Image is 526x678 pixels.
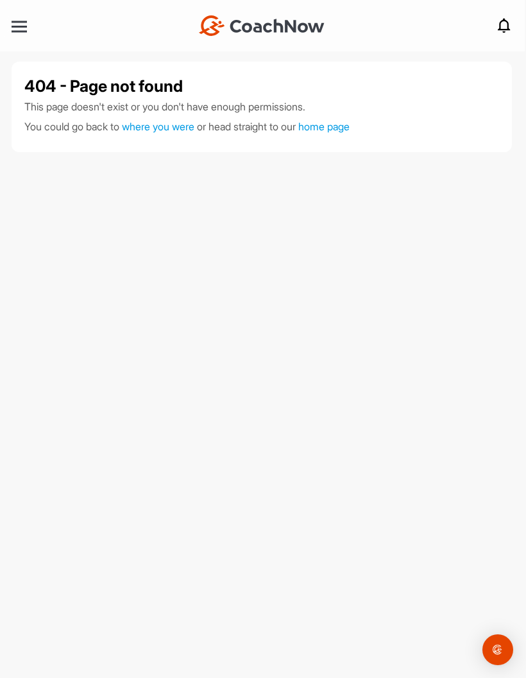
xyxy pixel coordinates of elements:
[199,15,325,36] img: CoachNow
[298,120,350,133] a: home page
[482,634,513,665] div: Open Intercom Messenger
[24,99,499,114] p: This page doesn't exist or you don't have enough permissions.
[122,120,194,133] span: where you were
[24,74,183,99] h1: 404 - Page not found
[24,119,499,134] p: You could go back to or head straight to our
